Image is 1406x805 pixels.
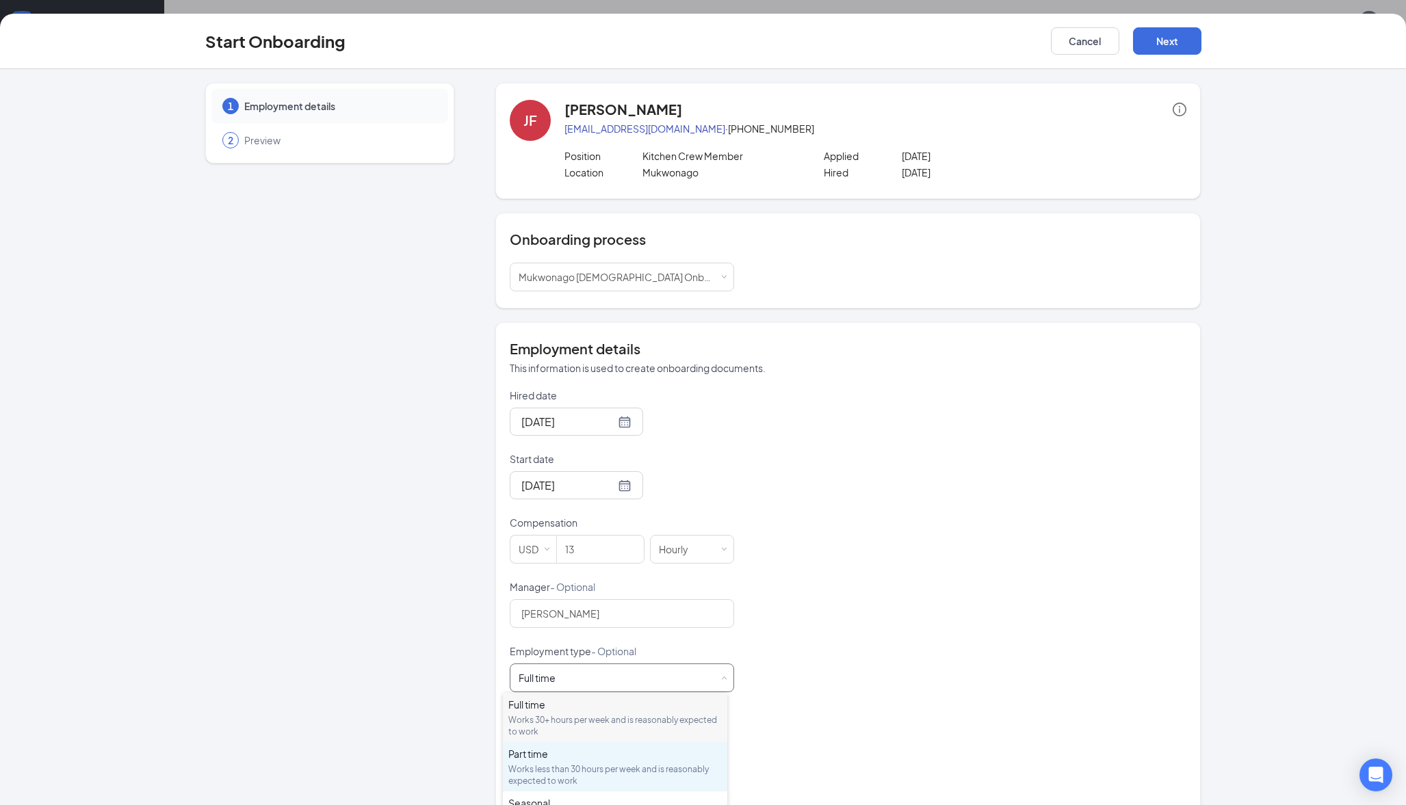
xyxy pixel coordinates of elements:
h4: Onboarding process [510,230,1186,249]
h3: Start Onboarding [205,29,346,53]
div: JF [523,111,537,130]
div: Part time [508,747,722,761]
span: 1 [228,99,233,113]
span: Preview [244,133,434,147]
p: · [PHONE_NUMBER] [564,122,1186,135]
p: Manager [510,580,734,594]
p: Applied [824,149,902,163]
button: Cancel [1051,27,1119,55]
span: - Optional [550,581,595,593]
p: Mukwonago [642,166,798,179]
span: Mukwonago [DEMOGRAPHIC_DATA] Onboarding [519,271,739,283]
input: Aug 27, 2025 [521,413,615,430]
p: This information is used to create onboarding documents. [510,361,1186,375]
button: Next [1133,27,1201,55]
p: Compensation [510,516,734,529]
input: Amount [557,536,644,563]
div: Works 30+ hours per week and is reasonably expected to work [508,714,722,737]
div: Open Intercom Messenger [1359,758,1392,791]
div: [object Object] [519,671,565,685]
div: USD [519,536,548,563]
span: Employment details [244,99,434,113]
a: [EMAIL_ADDRESS][DOMAIN_NAME] [564,122,725,135]
p: [DATE] [902,149,1057,163]
span: 2 [228,133,233,147]
p: Employment type [510,644,734,658]
span: - Optional [591,645,636,657]
div: Hourly [659,536,698,563]
p: [DATE] [902,166,1057,179]
div: [object Object] [519,263,725,291]
p: Location [564,166,642,179]
p: Kitchen Crew Member [642,149,798,163]
span: info-circle [1173,103,1186,116]
div: Full time [519,671,556,685]
p: Position [564,149,642,163]
input: Manager name [510,599,734,628]
div: Full time [508,698,722,711]
input: Sep 8, 2025 [521,477,615,494]
h4: Employment details [510,339,1186,358]
p: Hired [824,166,902,179]
p: Start date [510,452,734,466]
div: Works less than 30 hours per week and is reasonably expected to work [508,763,722,787]
h4: [PERSON_NAME] [564,100,682,119]
p: Hired date [510,388,734,402]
